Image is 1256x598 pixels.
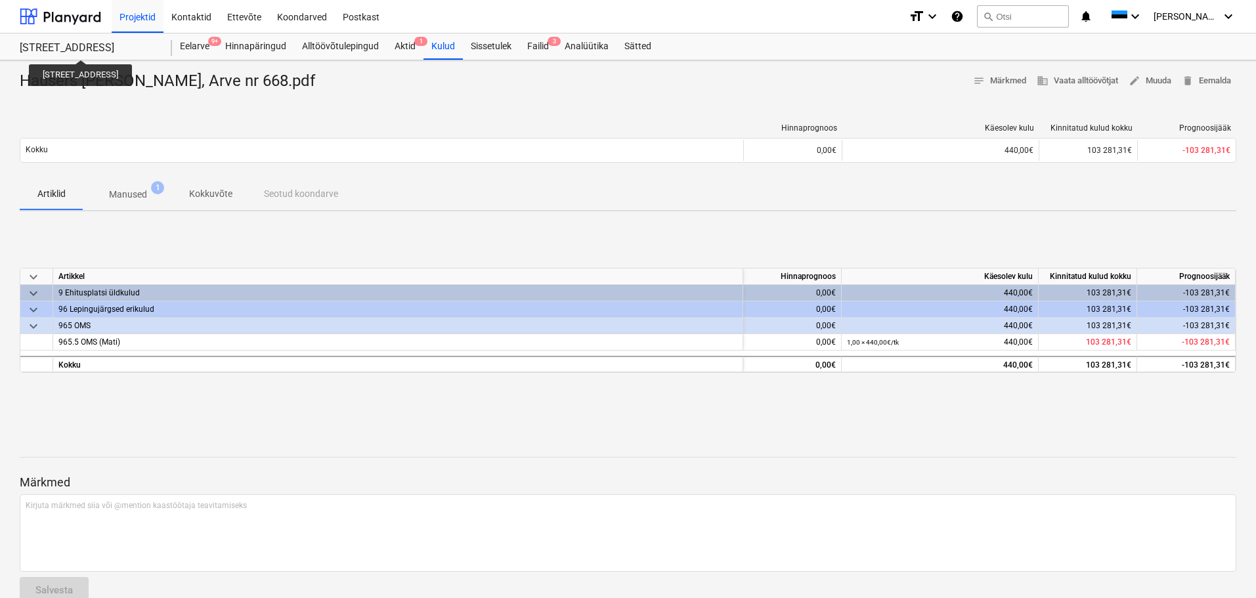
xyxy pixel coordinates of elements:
button: Muuda [1123,71,1177,91]
div: Käesolev kulu [848,123,1034,133]
span: 3 [548,37,561,46]
div: 0,00€ [743,285,842,301]
a: Eelarve9+ [172,33,217,60]
a: Failid3 [519,33,557,60]
div: Käesolev kulu [842,268,1039,285]
i: keyboard_arrow_down [924,9,940,24]
span: Märkmed [973,74,1026,89]
i: notifications [1079,9,1093,24]
button: Märkmed [968,71,1031,91]
div: 96 Lepingujärgsed erikulud [58,301,737,317]
span: -103 281,31€ [1182,337,1230,347]
a: Alltöövõtulepingud [294,33,387,60]
p: Kokkuvõte [189,187,232,201]
div: 9 Ehitusplatsi üldkulud [58,285,737,301]
div: Kinnitatud kulud kokku [1039,268,1137,285]
div: Artikkel [53,268,743,285]
div: Eelarve [172,33,217,60]
span: keyboard_arrow_down [26,302,41,318]
span: 9+ [208,37,221,46]
div: 440,00€ [847,334,1033,351]
div: [STREET_ADDRESS] [20,41,156,55]
span: 1 [151,181,164,194]
span: Muuda [1129,74,1171,89]
p: Manused [109,188,147,202]
span: Eemalda [1182,74,1231,89]
span: notes [973,75,985,87]
div: 965 OMS [58,318,737,333]
p: Artiklid [35,187,67,201]
div: 103 281,31€ [1039,140,1137,161]
div: 103 281,31€ [1039,301,1137,318]
span: Vaata alltöövõtjat [1037,74,1118,89]
span: 103 281,31€ [1086,337,1131,347]
span: keyboard_arrow_down [26,318,41,334]
span: delete [1182,75,1194,87]
div: 440,00€ [848,146,1033,155]
div: 103 281,31€ [1039,356,1137,372]
span: -103 281,31€ [1182,146,1230,155]
div: 103 281,31€ [1039,318,1137,334]
span: [PERSON_NAME] [1154,11,1219,22]
div: -103 281,31€ [1137,285,1236,301]
div: 103 281,31€ [1039,285,1137,301]
div: Kinnitatud kulud kokku [1045,123,1133,133]
div: Failid [519,33,557,60]
div: Prognoosijääk [1137,268,1236,285]
div: Hinnaprognoos [749,123,837,133]
i: format_size [909,9,924,24]
div: 440,00€ [847,285,1033,301]
div: 0,00€ [743,318,842,334]
div: 0,00€ [743,140,842,161]
a: Sissetulek [463,33,519,60]
div: Kokku [53,356,743,372]
div: Hausers [PERSON_NAME], Arve nr 668.pdf [20,71,326,92]
div: 0,00€ [743,301,842,318]
div: -103 281,31€ [1137,318,1236,334]
a: Aktid1 [387,33,423,60]
span: 965.5 OMS (Mati) [58,337,120,347]
div: Aktid [387,33,423,60]
button: Otsi [977,5,1069,28]
div: -103 281,31€ [1137,301,1236,318]
button: Eemalda [1177,71,1236,91]
a: Sätted [617,33,659,60]
i: keyboard_arrow_down [1127,9,1143,24]
div: Prognoosijääk [1143,123,1231,133]
span: 1 [414,37,427,46]
span: keyboard_arrow_down [26,269,41,285]
span: search [983,11,993,22]
span: edit [1129,75,1140,87]
a: Analüütika [557,33,617,60]
small: 1,00 × 440,00€ / tk [847,339,899,346]
a: Kulud [423,33,463,60]
i: keyboard_arrow_down [1221,9,1236,24]
div: Hinnaprognoos [743,268,842,285]
div: 440,00€ [847,318,1033,334]
a: Hinnapäringud [217,33,294,60]
div: 440,00€ [847,301,1033,318]
p: Märkmed [20,475,1236,490]
div: -103 281,31€ [1137,356,1236,372]
div: 0,00€ [743,334,842,351]
div: 0,00€ [743,356,842,372]
span: keyboard_arrow_down [26,286,41,301]
span: business [1037,75,1049,87]
div: 440,00€ [847,357,1033,374]
i: Abikeskus [951,9,964,24]
p: Kokku [26,144,48,156]
button: Vaata alltöövõtjat [1031,71,1123,91]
